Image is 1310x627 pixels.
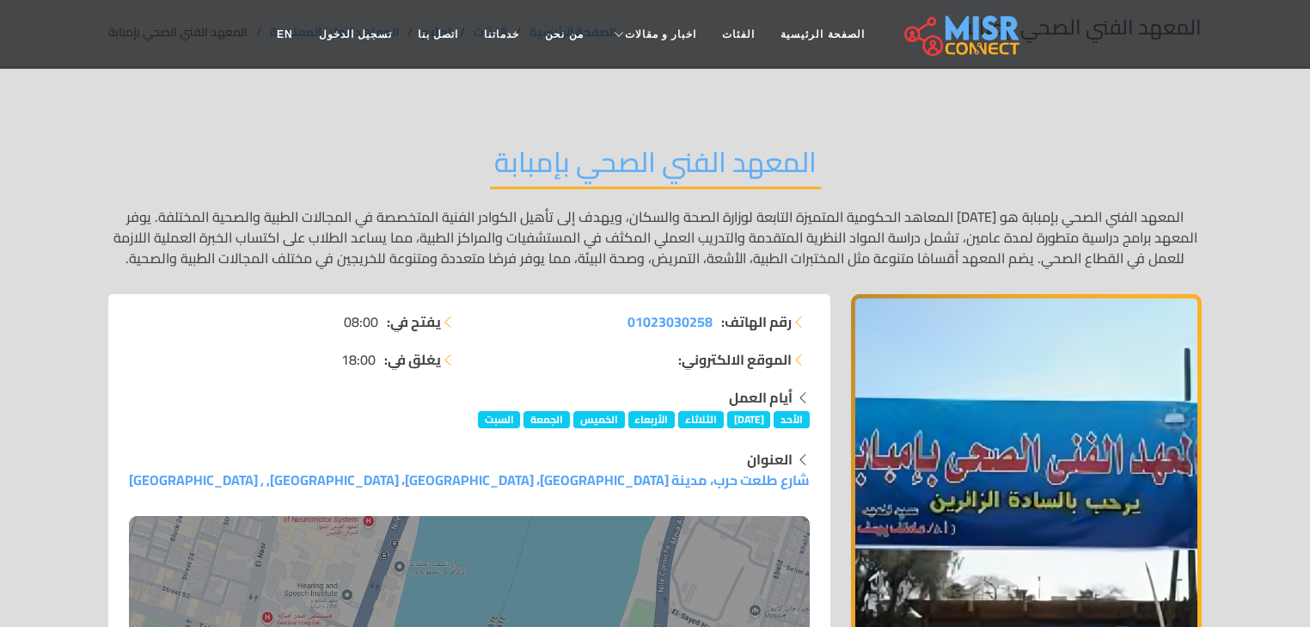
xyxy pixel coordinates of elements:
[532,18,596,51] a: من نحن
[678,411,724,428] span: الثلاثاء
[597,18,710,51] a: اخبار و مقالات
[306,18,405,51] a: تسجيل الدخول
[264,18,306,51] a: EN
[747,446,793,472] strong: العنوان
[384,349,441,370] strong: يغلق في:
[405,18,471,51] a: اتصل بنا
[904,13,1019,56] img: main.misr_connect
[523,411,570,428] span: الجمعة
[108,206,1202,268] p: المعهد الفني الصحي بإمبابة هو [DATE] المعاهد الحكومية المتميزة التابعة لوزارة الصحة والسكان، ويهد...
[478,411,521,428] span: السبت
[573,411,625,428] span: الخميس
[721,311,792,332] strong: رقم الهاتف:
[729,384,793,410] strong: أيام العمل
[490,145,821,189] h2: المعهد الفني الصحي بإمبابة
[628,411,676,428] span: الأربعاء
[709,18,768,51] a: الفئات
[387,311,441,332] strong: يفتح في:
[627,311,713,332] a: 01023030258
[471,18,532,51] a: خدماتنا
[727,411,771,428] span: [DATE]
[768,18,877,51] a: الصفحة الرئيسية
[627,309,713,335] span: 01023030258
[341,349,376,370] span: 18:00
[774,411,810,428] span: الأحد
[625,27,697,42] span: اخبار و مقالات
[678,349,792,370] strong: الموقع الالكتروني:
[344,311,378,332] span: 08:00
